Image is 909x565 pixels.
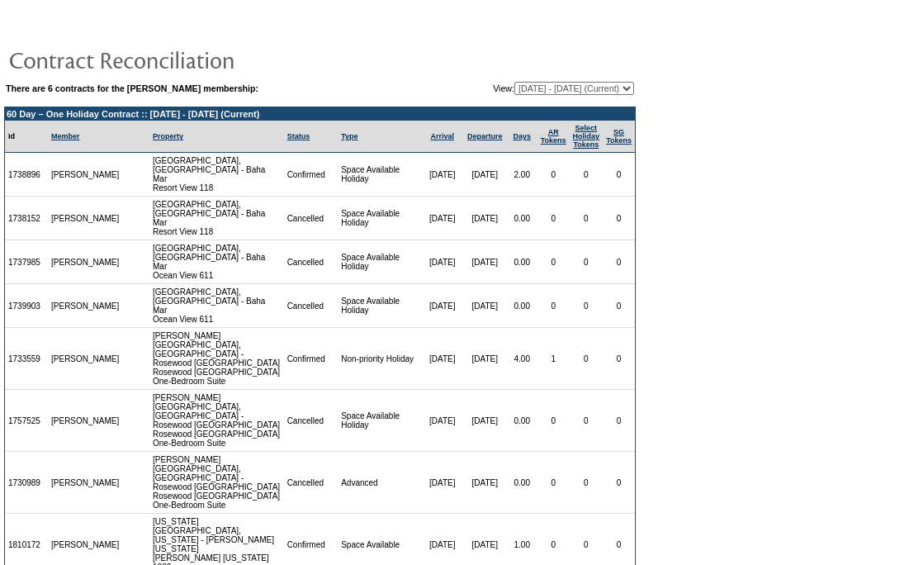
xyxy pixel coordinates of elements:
[410,82,634,95] td: View:
[8,43,339,76] img: pgTtlContractReconciliation.gif
[338,284,421,328] td: Space Available Holiday
[48,240,123,284] td: [PERSON_NAME]
[48,452,123,514] td: [PERSON_NAME]
[5,153,48,197] td: 1738896
[463,240,507,284] td: [DATE]
[5,452,48,514] td: 1730989
[5,197,48,240] td: 1738152
[5,390,48,452] td: 1757525
[284,390,339,452] td: Cancelled
[603,240,635,284] td: 0
[570,328,604,390] td: 0
[284,240,339,284] td: Cancelled
[421,197,462,240] td: [DATE]
[513,132,531,140] a: Days
[421,328,462,390] td: [DATE]
[338,452,421,514] td: Advanced
[537,197,570,240] td: 0
[338,197,421,240] td: Space Available Holiday
[421,240,462,284] td: [DATE]
[284,452,339,514] td: Cancelled
[570,284,604,328] td: 0
[537,390,570,452] td: 0
[284,153,339,197] td: Confirmed
[463,197,507,240] td: [DATE]
[5,121,48,153] td: Id
[149,153,284,197] td: [GEOGRAPHIC_DATA], [GEOGRAPHIC_DATA] - Baha Mar Resort View 118
[338,240,421,284] td: Space Available Holiday
[570,240,604,284] td: 0
[463,284,507,328] td: [DATE]
[570,390,604,452] td: 0
[603,197,635,240] td: 0
[463,328,507,390] td: [DATE]
[463,153,507,197] td: [DATE]
[570,197,604,240] td: 0
[603,390,635,452] td: 0
[467,132,503,140] a: Departure
[153,132,183,140] a: Property
[149,240,284,284] td: [GEOGRAPHIC_DATA], [GEOGRAPHIC_DATA] - Baha Mar Ocean View 611
[606,128,632,145] a: SGTokens
[5,328,48,390] td: 1733559
[341,132,357,140] a: Type
[507,328,537,390] td: 4.00
[5,107,635,121] td: 60 Day – One Holiday Contract :: [DATE] - [DATE] (Current)
[149,197,284,240] td: [GEOGRAPHIC_DATA], [GEOGRAPHIC_DATA] - Baha Mar Resort View 118
[537,153,570,197] td: 0
[507,197,537,240] td: 0.00
[284,197,339,240] td: Cancelled
[430,132,454,140] a: Arrival
[507,390,537,452] td: 0.00
[603,153,635,197] td: 0
[5,284,48,328] td: 1739903
[537,452,570,514] td: 0
[338,390,421,452] td: Space Available Holiday
[48,390,123,452] td: [PERSON_NAME]
[149,328,284,390] td: [PERSON_NAME][GEOGRAPHIC_DATA], [GEOGRAPHIC_DATA] - Rosewood [GEOGRAPHIC_DATA] Rosewood [GEOGRAPH...
[284,284,339,328] td: Cancelled
[541,128,566,145] a: ARTokens
[570,153,604,197] td: 0
[5,240,48,284] td: 1737985
[149,284,284,328] td: [GEOGRAPHIC_DATA], [GEOGRAPHIC_DATA] - Baha Mar Ocean View 611
[463,452,507,514] td: [DATE]
[287,132,310,140] a: Status
[149,452,284,514] td: [PERSON_NAME][GEOGRAPHIC_DATA], [GEOGRAPHIC_DATA] - Rosewood [GEOGRAPHIC_DATA] Rosewood [GEOGRAPH...
[338,328,421,390] td: Non-priority Holiday
[338,153,421,197] td: Space Available Holiday
[149,390,284,452] td: [PERSON_NAME][GEOGRAPHIC_DATA], [GEOGRAPHIC_DATA] - Rosewood [GEOGRAPHIC_DATA] Rosewood [GEOGRAPH...
[507,153,537,197] td: 2.00
[48,328,123,390] td: [PERSON_NAME]
[570,452,604,514] td: 0
[507,452,537,514] td: 0.00
[48,197,123,240] td: [PERSON_NAME]
[48,284,123,328] td: [PERSON_NAME]
[603,452,635,514] td: 0
[421,153,462,197] td: [DATE]
[603,328,635,390] td: 0
[48,153,123,197] td: [PERSON_NAME]
[284,328,339,390] td: Confirmed
[421,284,462,328] td: [DATE]
[6,83,258,93] b: There are 6 contracts for the [PERSON_NAME] membership:
[421,452,462,514] td: [DATE]
[537,240,570,284] td: 0
[537,328,570,390] td: 1
[573,124,600,149] a: Select HolidayTokens
[421,390,462,452] td: [DATE]
[537,284,570,328] td: 0
[507,284,537,328] td: 0.00
[51,132,80,140] a: Member
[507,240,537,284] td: 0.00
[463,390,507,452] td: [DATE]
[603,284,635,328] td: 0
